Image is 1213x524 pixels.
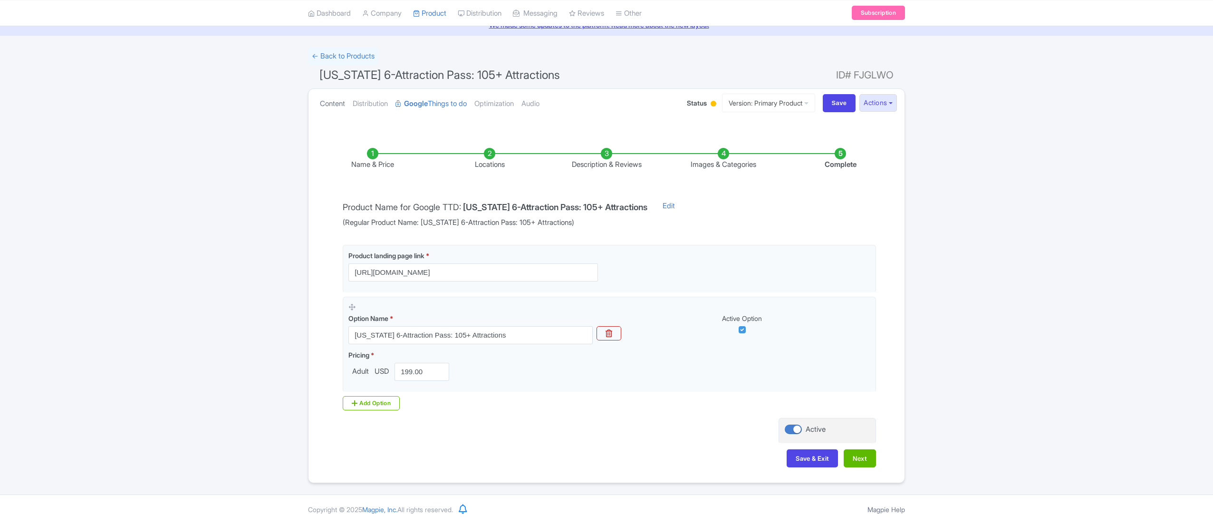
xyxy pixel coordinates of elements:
[348,263,598,281] input: Product landing page link
[343,202,461,212] span: Product Name for Google TTD:
[722,314,762,322] span: Active Option
[859,94,897,112] button: Actions
[395,89,467,119] a: GoogleThings to do
[348,314,388,322] span: Option Name
[823,94,856,112] input: Save
[653,201,684,228] a: Edit
[867,505,905,514] a: Magpie Help
[782,148,899,170] li: Complete
[474,89,514,119] a: Optimization
[308,47,378,66] a: ← Back to Products
[521,89,539,119] a: Audio
[343,396,400,410] div: Add Option
[353,89,388,119] a: Distribution
[348,366,373,377] span: Adult
[302,505,459,514] div: Copyright © 2025 All rights reserved.
[722,94,815,112] a: Version: Primary Product
[844,449,876,467] button: Next
[404,98,428,109] strong: Google
[348,252,424,260] span: Product landing page link
[665,148,782,170] li: Images & Categories
[343,217,647,228] span: (Regular Product Name: [US_STATE] 6-Attraction Pass: 105+ Attractions)
[348,326,593,344] input: Option Name
[836,66,894,85] span: ID# FJGLWO
[709,97,718,112] div: Building
[348,351,369,359] span: Pricing
[852,6,905,20] a: Subscription
[314,148,431,170] li: Name & Price
[362,505,397,514] span: Magpie, Inc.
[787,449,838,467] button: Save & Exit
[320,89,345,119] a: Content
[319,68,560,82] span: [US_STATE] 6-Attraction Pass: 105+ Attractions
[687,98,707,108] span: Status
[431,148,548,170] li: Locations
[373,366,391,377] span: USD
[806,424,826,435] div: Active
[463,203,647,212] h4: [US_STATE] 6-Attraction Pass: 105+ Attractions
[395,363,449,381] input: 0.00
[548,148,665,170] li: Description & Reviews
